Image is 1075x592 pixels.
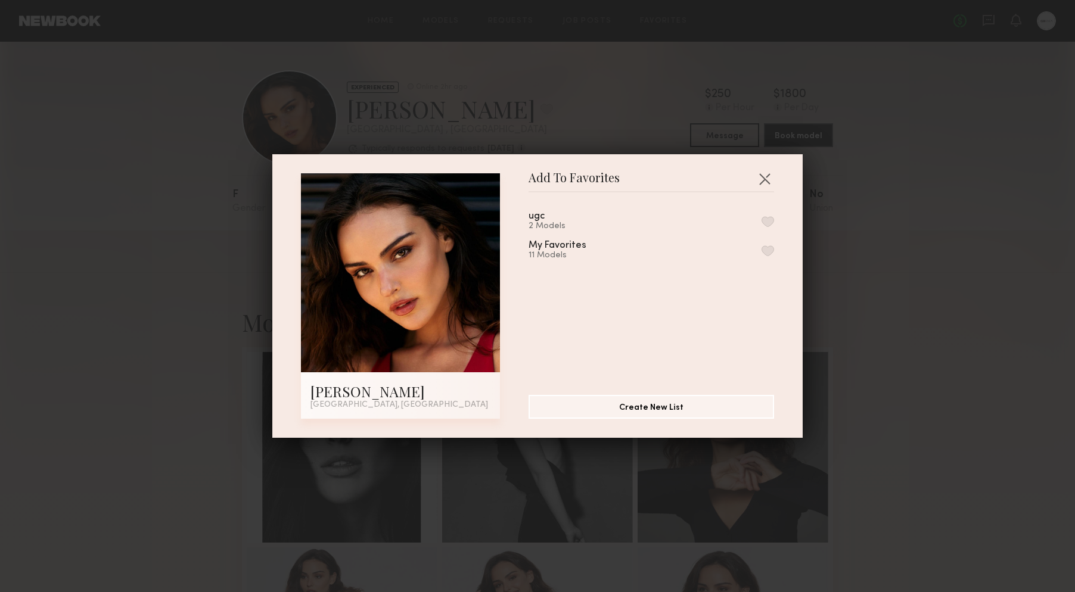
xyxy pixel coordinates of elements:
[529,173,620,191] span: Add To Favorites
[755,169,774,188] button: Close
[529,251,615,260] div: 11 Models
[310,401,490,409] div: [GEOGRAPHIC_DATA], [GEOGRAPHIC_DATA]
[529,395,774,419] button: Create New List
[529,222,573,231] div: 2 Models
[310,382,490,401] div: [PERSON_NAME]
[529,211,545,222] div: ugc
[529,241,586,251] div: My Favorites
